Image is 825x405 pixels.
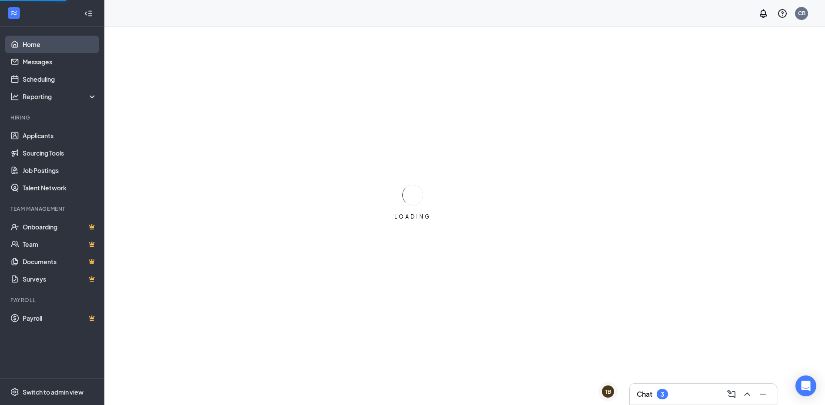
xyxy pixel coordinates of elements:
svg: ComposeMessage [726,389,737,399]
a: Scheduling [23,70,97,88]
svg: Notifications [758,8,768,19]
div: CB [798,10,805,17]
div: Open Intercom Messenger [795,375,816,396]
a: Sourcing Tools [23,144,97,162]
a: Messages [23,53,97,70]
h3: Chat [637,389,652,399]
a: Job Postings [23,162,97,179]
a: DocumentsCrown [23,253,97,270]
svg: Collapse [84,9,93,18]
div: 3 [661,391,664,398]
div: Hiring [10,114,95,121]
a: OnboardingCrown [23,218,97,236]
a: Talent Network [23,179,97,196]
a: Applicants [23,127,97,144]
div: Team Management [10,205,95,212]
div: TB [605,388,611,395]
button: ComposeMessage [725,387,738,401]
a: Home [23,36,97,53]
div: Payroll [10,296,95,304]
a: TeamCrown [23,236,97,253]
a: PayrollCrown [23,309,97,327]
button: Minimize [756,387,770,401]
div: LOADING [391,213,434,220]
button: ChevronUp [740,387,754,401]
svg: ChevronUp [742,389,752,399]
div: Reporting [23,92,97,101]
a: SurveysCrown [23,270,97,288]
svg: QuestionInfo [777,8,788,19]
div: Switch to admin view [23,388,84,396]
svg: Settings [10,388,19,396]
svg: Analysis [10,92,19,101]
svg: Minimize [758,389,768,399]
svg: WorkstreamLogo [10,9,18,17]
